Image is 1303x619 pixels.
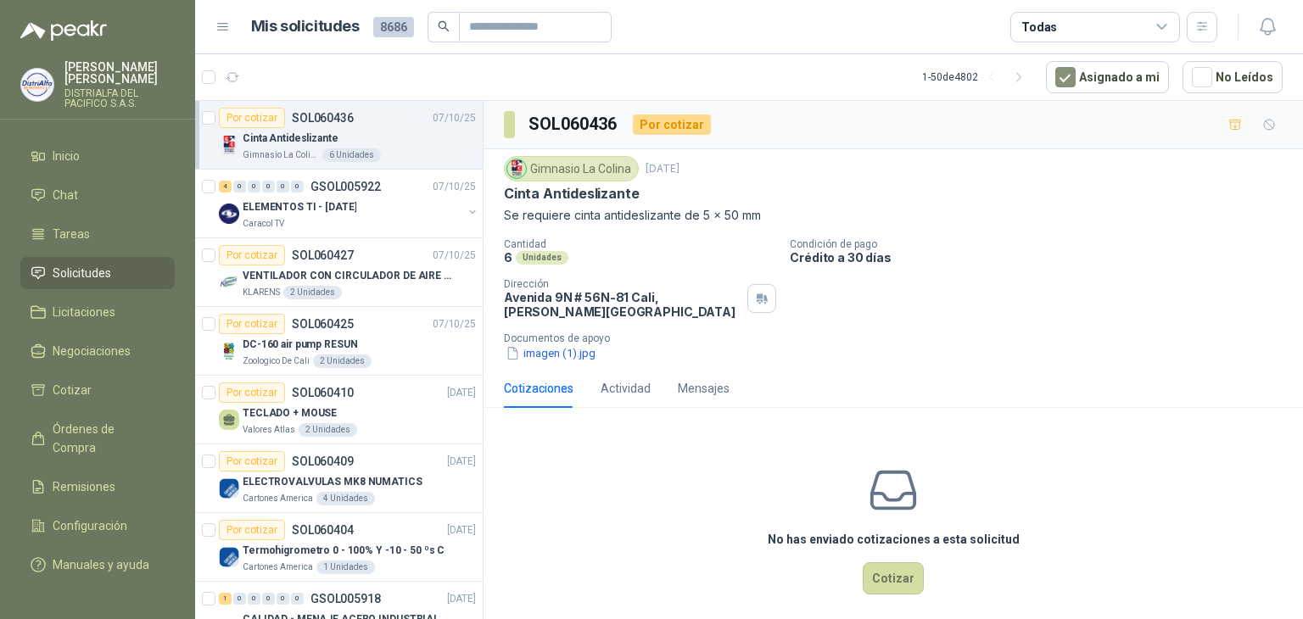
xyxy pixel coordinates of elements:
[504,379,573,398] div: Cotizaciones
[248,181,260,192] div: 0
[373,17,414,37] span: 8686
[219,382,285,403] div: Por cotizar
[233,181,246,192] div: 0
[678,379,730,398] div: Mensajes
[504,278,741,290] p: Dirección
[219,181,232,192] div: 4
[219,272,239,293] img: Company Logo
[219,478,239,499] img: Company Logo
[195,101,483,170] a: Por cotizarSOL06043607/10/25 Company LogoCinta AntideslizanteGimnasio La Colina6 Unidades
[20,140,175,172] a: Inicio
[262,593,275,605] div: 0
[633,114,711,135] div: Por cotizar
[219,245,285,265] div: Por cotizar
[243,543,445,559] p: Termohigrometro 0 - 100% Y -10 - 50 ºs C
[243,217,284,231] p: Caracol TV
[195,444,483,513] a: Por cotizarSOL060409[DATE] Company LogoELECTROVALVULAS MK8 NUMATICSCartones America4 Unidades
[20,413,175,464] a: Órdenes de Compra
[310,593,381,605] p: GSOL005918
[20,179,175,211] a: Chat
[195,513,483,582] a: Por cotizarSOL060404[DATE] Company LogoTermohigrometro 0 - 100% Y -10 - 50 ºs CCartones America1 ...
[447,591,476,607] p: [DATE]
[243,492,313,505] p: Cartones America
[219,314,285,334] div: Por cotizar
[504,185,639,203] p: Cinta Antideslizante
[195,238,483,307] a: Por cotizarSOL06042707/10/25 Company LogoVENTILADOR CON CIRCULADOR DE AIRE MULTIPROPOSITO XPOWER ...
[790,250,1296,265] p: Crédito a 30 días
[195,376,483,444] a: Por cotizarSOL060410[DATE] TECLADO + MOUSEValores Atlas2 Unidades
[20,218,175,250] a: Tareas
[433,248,476,264] p: 07/10/25
[504,290,741,319] p: Avenida 9N # 56N-81 Cali , [PERSON_NAME][GEOGRAPHIC_DATA]
[20,471,175,503] a: Remisiones
[790,238,1296,250] p: Condición de pago
[53,516,127,535] span: Configuración
[1183,61,1283,93] button: No Leídos
[292,524,354,536] p: SOL060404
[243,268,454,284] p: VENTILADOR CON CIRCULADOR DE AIRE MULTIPROPOSITO XPOWER DE 14"
[233,593,246,605] div: 0
[21,69,53,101] img: Company Logo
[277,181,289,192] div: 0
[243,148,319,162] p: Gimnasio La Colina
[219,593,232,605] div: 1
[310,181,381,192] p: GSOL005922
[313,354,372,368] div: 2 Unidades
[20,257,175,289] a: Solicitudes
[283,286,342,299] div: 2 Unidades
[292,387,354,399] p: SOL060410
[243,199,356,215] p: ELEMENTOS TI - [DATE]
[504,332,1296,344] p: Documentos de apoyo
[516,251,568,265] div: Unidades
[316,560,375,574] div: 1 Unidades
[243,286,280,299] p: KLARENS
[447,454,476,470] p: [DATE]
[20,296,175,328] a: Licitaciones
[53,186,78,204] span: Chat
[433,316,476,332] p: 07/10/25
[53,477,115,496] span: Remisiones
[219,135,239,155] img: Company Logo
[195,307,483,376] a: Por cotizarSOL06042507/10/25 Company LogoDC-160 air pump RESUNZoologico De Cali2 Unidades
[53,147,80,165] span: Inicio
[262,181,275,192] div: 0
[219,547,239,567] img: Company Logo
[53,381,92,399] span: Cotizar
[53,555,149,574] span: Manuales y ayuda
[433,110,476,126] p: 07/10/25
[243,423,295,437] p: Valores Atlas
[219,204,239,224] img: Company Logo
[53,420,159,457] span: Órdenes de Compra
[292,455,354,467] p: SOL060409
[322,148,381,162] div: 6 Unidades
[291,593,304,605] div: 0
[922,64,1032,91] div: 1 - 50 de 4802
[53,303,115,321] span: Licitaciones
[438,20,450,32] span: search
[20,20,107,41] img: Logo peakr
[504,156,639,181] div: Gimnasio La Colina
[20,549,175,581] a: Manuales y ayuda
[291,181,304,192] div: 0
[863,562,924,594] button: Cotizar
[243,354,310,368] p: Zoologico De Cali
[507,159,526,178] img: Company Logo
[292,318,354,330] p: SOL060425
[219,341,239,361] img: Company Logo
[447,385,476,401] p: [DATE]
[53,342,131,360] span: Negociaciones
[646,161,679,177] p: [DATE]
[219,176,479,231] a: 4 0 0 0 0 0 GSOL00592207/10/25 Company LogoELEMENTOS TI - [DATE]Caracol TV
[219,520,285,540] div: Por cotizar
[433,179,476,195] p: 07/10/25
[292,249,354,261] p: SOL060427
[447,522,476,538] p: [DATE]
[219,108,285,128] div: Por cotizar
[504,250,512,265] p: 6
[64,88,175,109] p: DISTRIALFA DEL PACIFICO S.A.S.
[601,379,651,398] div: Actividad
[316,492,375,505] div: 4 Unidades
[64,61,175,85] p: [PERSON_NAME] [PERSON_NAME]
[243,337,357,353] p: DC-160 air pump RESUN
[20,335,175,367] a: Negociaciones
